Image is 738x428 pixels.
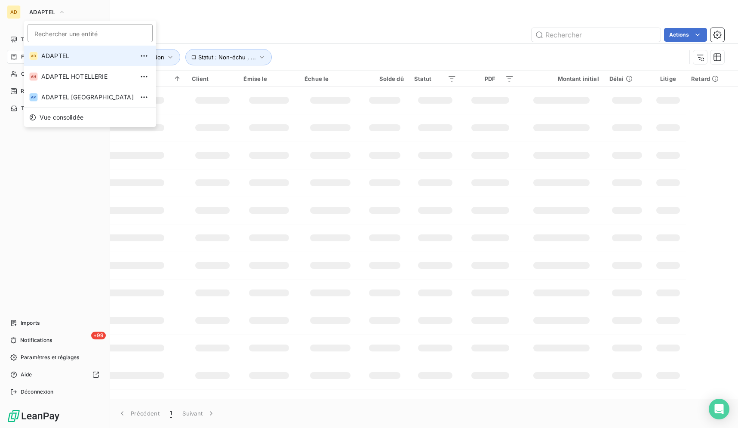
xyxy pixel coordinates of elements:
[21,354,79,361] span: Paramètres et réglages
[709,399,729,419] div: Open Intercom Messenger
[29,93,38,102] div: AP
[177,404,221,422] button: Suivant
[29,9,55,15] span: ADAPTEL
[21,36,61,43] span: Tableau de bord
[41,93,134,102] span: ADAPTEL [GEOGRAPHIC_DATA]
[7,409,60,423] img: Logo LeanPay
[664,28,707,42] button: Actions
[532,28,661,42] input: Rechercher
[21,70,38,78] span: Clients
[7,5,21,19] div: AD
[414,75,456,82] div: Statut
[29,52,38,60] div: AD
[366,75,404,82] div: Solde dû
[198,54,256,61] span: Statut : Non-échu , ...
[524,75,599,82] div: Montant initial
[41,72,134,81] span: ADAPTEL HOTELLERIE
[304,75,356,82] div: Échue le
[91,332,106,339] span: +99
[21,319,40,327] span: Imports
[185,49,272,65] button: Statut : Non-échu , ...
[41,52,134,60] span: ADAPTEL
[170,409,172,418] span: 1
[609,75,645,82] div: Délai
[29,72,38,81] div: AH
[243,75,294,82] div: Émise le
[21,371,32,379] span: Aide
[40,113,83,122] span: Vue consolidée
[20,336,52,344] span: Notifications
[655,75,681,82] div: Litige
[691,75,733,82] div: Retard
[113,404,165,422] button: Précédent
[21,388,54,396] span: Déconnexion
[467,75,514,82] div: PDF
[21,87,43,95] span: Relances
[7,368,103,382] a: Aide
[21,53,43,61] span: Factures
[21,105,39,112] span: Tâches
[192,75,234,82] div: Client
[165,404,177,422] button: 1
[28,24,153,42] input: placeholder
